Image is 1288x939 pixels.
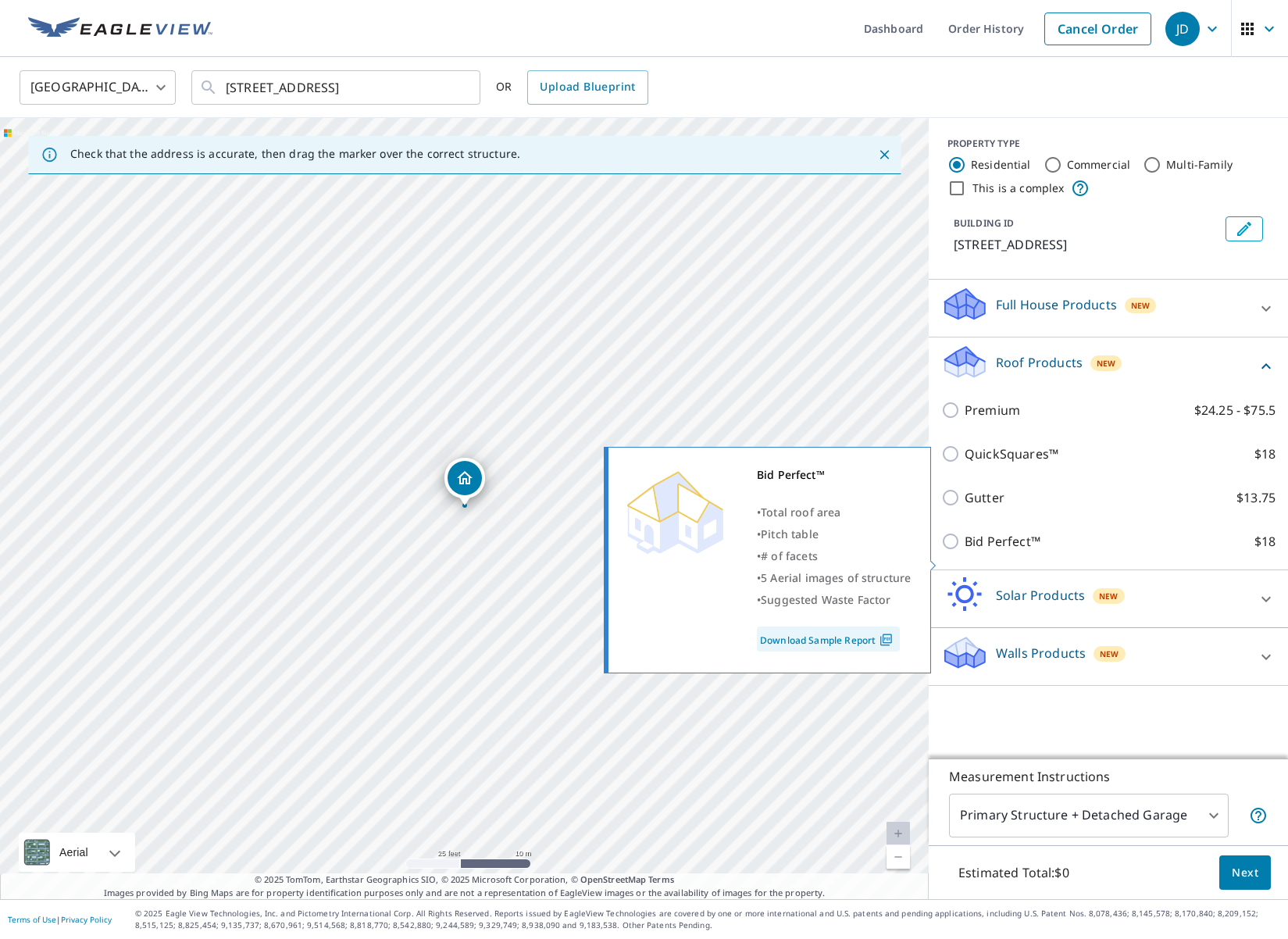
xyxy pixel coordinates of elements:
[757,523,911,545] div: •
[941,286,1276,330] div: Full House ProductsNew
[761,592,890,607] span: Suggested Waste Factor
[527,70,648,105] a: Upload Blueprint
[757,502,911,523] div: •
[226,66,448,109] input: Search by address or latitude-longitude
[620,464,730,558] img: Premium
[1165,12,1200,46] div: JD
[70,147,520,161] p: Check that the address is accurate, then drag the marker over the correct structure.
[949,794,1229,837] div: Primary Structure + Detached Garage
[965,445,1058,463] p: QuickSquares™
[1254,532,1276,551] p: $18
[941,344,1276,388] div: Roof ProductsNew
[1067,157,1131,173] label: Commercial
[761,505,840,519] span: Total roof area
[761,527,819,541] span: Pitch table
[876,633,897,647] img: Pdf Icon
[28,17,212,41] img: EV Logo
[757,567,911,589] div: •
[1232,863,1258,883] span: Next
[1254,445,1276,463] p: $18
[874,145,894,165] button: Close
[971,157,1031,173] label: Residential
[996,295,1117,314] p: Full House Products
[954,235,1219,254] p: [STREET_ADDRESS]
[61,914,112,925] a: Privacy Policy
[1097,357,1115,370] span: New
[757,627,900,652] a: Download Sample Report
[496,70,648,105] div: OR
[8,915,112,924] p: |
[972,180,1065,196] label: This is a complex
[135,908,1280,931] p: © 2025 Eagle View Technologies, Inc. and Pictometry International Corp. All Rights Reserved. Repo...
[1219,855,1271,891] button: Next
[946,855,1082,890] p: Estimated Total: $0
[55,833,93,872] div: Aerial
[941,577,1276,621] div: Solar ProductsNew
[1236,488,1276,507] p: $13.75
[580,873,646,885] a: OpenStreetMap
[996,353,1083,372] p: Roof Products
[887,845,910,869] a: Current Level 20, Zoom Out
[8,914,56,925] a: Terms of Use
[947,137,1269,151] div: PROPERTY TYPE
[996,586,1085,605] p: Solar Products
[954,216,1014,230] p: BUILDING ID
[757,545,911,567] div: •
[757,589,911,611] div: •
[1044,12,1151,45] a: Cancel Order
[996,644,1086,662] p: Walls Products
[444,458,485,506] div: Dropped pin, building 1, Residential property, 86 Rolling Meadow Way North Kingstown, RI 02852
[648,873,674,885] a: Terms
[949,767,1268,786] p: Measurement Instructions
[255,873,674,887] span: © 2025 TomTom, Earthstar Geographics SIO, © 2025 Microsoft Corporation, ©
[941,634,1276,679] div: Walls ProductsNew
[761,548,818,563] span: # of facets
[1100,648,1119,660] span: New
[1226,216,1263,241] button: Edit building 1
[965,488,1004,507] p: Gutter
[887,822,910,845] a: Current Level 20, Zoom In Disabled
[540,77,635,97] span: Upload Blueprint
[1131,299,1150,312] span: New
[20,66,176,109] div: [GEOGRAPHIC_DATA]
[965,532,1040,551] p: Bid Perfect™
[1099,590,1118,602] span: New
[1166,157,1233,173] label: Multi-Family
[19,833,135,872] div: Aerial
[1194,401,1276,420] p: $24.25 - $75.5
[761,570,911,585] span: 5 Aerial images of structure
[757,464,911,486] div: Bid Perfect™
[965,401,1020,420] p: Premium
